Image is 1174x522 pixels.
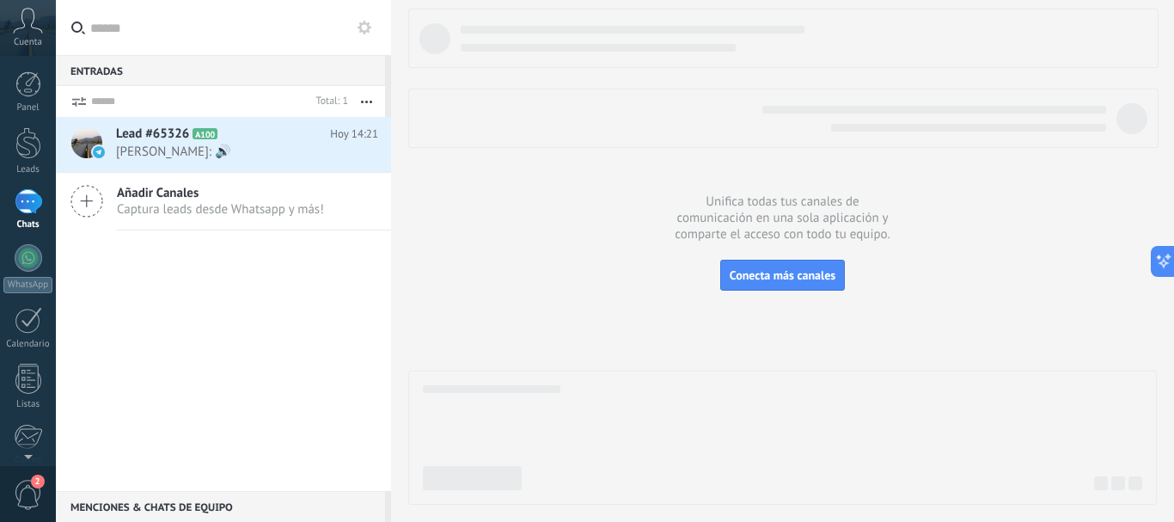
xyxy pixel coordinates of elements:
[3,277,52,293] div: WhatsApp
[56,117,391,172] a: Lead #65326 A100 Hoy 14:21 [PERSON_NAME]: 🔊
[116,144,345,160] span: [PERSON_NAME]: 🔊
[56,491,385,522] div: Menciones & Chats de equipo
[3,102,53,114] div: Panel
[309,93,348,110] div: Total: 1
[720,260,845,291] button: Conecta más canales
[31,475,45,488] span: 2
[14,37,42,48] span: Cuenta
[3,164,53,175] div: Leads
[117,185,324,201] span: Añadir Canales
[93,146,105,158] img: telegram-sm.svg
[116,126,189,143] span: Lead #65326
[348,86,385,117] button: Más
[193,128,217,139] span: A100
[56,55,385,86] div: Entradas
[3,219,53,230] div: Chats
[730,267,835,283] span: Conecta más canales
[3,399,53,410] div: Listas
[330,126,378,143] span: Hoy 14:21
[117,201,324,218] span: Captura leads desde Whatsapp y más!
[3,339,53,350] div: Calendario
